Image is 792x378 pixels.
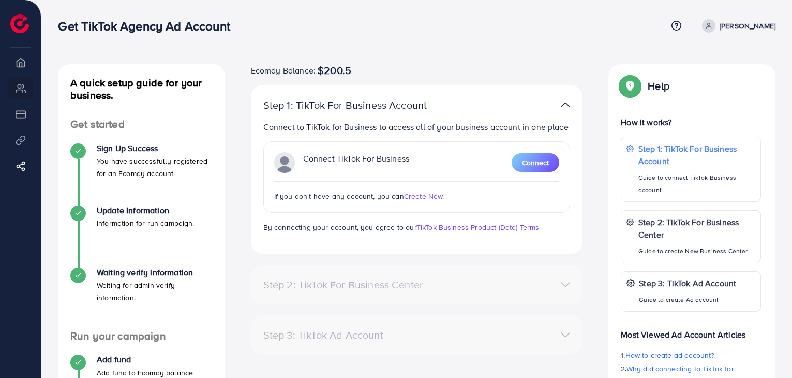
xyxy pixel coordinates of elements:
p: Guide to connect TikTok Business account [638,171,755,196]
a: [PERSON_NAME] [698,19,775,33]
a: TikTok Business Product (Data) Terms [416,222,540,232]
p: Step 1: TikTok For Business Account [263,99,462,111]
h4: Run your campaign [58,330,225,343]
h4: A quick setup guide for your business. [58,77,225,101]
img: TikTok partner [274,152,295,173]
p: Connect to TikTok for Business to access all of your business account in one place [263,121,571,133]
p: Step 3: TikTok Ad Account [639,277,736,289]
p: Step 2: TikTok For Business Center [638,216,755,241]
p: How it works? [621,116,761,128]
p: Information for run campaign. [97,217,195,229]
p: You have successfully registered for an Ecomdy account [97,155,213,180]
li: Waiting verify information [58,268,225,330]
h3: Get TikTok Agency Ad Account [58,19,238,34]
img: logo [10,14,29,33]
h4: Get started [58,118,225,131]
p: [PERSON_NAME] [720,20,775,32]
span: How to create ad account? [625,350,714,360]
img: TikTok partner [561,97,570,112]
p: By connecting your account, you agree to our [263,221,571,234]
span: Ecomdy Balance: [251,64,316,77]
li: Sign Up Success [58,143,225,206]
p: Guide to create New Business Center [638,245,755,257]
p: Connect TikTok For Business [303,152,409,173]
span: Create New. [404,191,444,201]
li: Update Information [58,206,225,268]
span: $200.5 [318,64,351,77]
p: Most Viewed Ad Account Articles [621,320,761,341]
p: Help [648,80,669,92]
img: Popup guide [621,77,639,95]
span: If you don't have any account, you can [274,191,404,201]
p: Waiting for admin verify information. [97,279,213,304]
p: 1. [621,349,761,361]
button: Connect [512,153,559,172]
span: Connect [522,157,549,168]
h4: Add fund [97,355,193,365]
h4: Update Information [97,206,195,215]
h4: Sign Up Success [97,143,213,153]
h4: Waiting verify information [97,268,213,278]
p: Guide to create Ad account [639,294,736,306]
p: Step 1: TikTok For Business Account [638,142,755,167]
